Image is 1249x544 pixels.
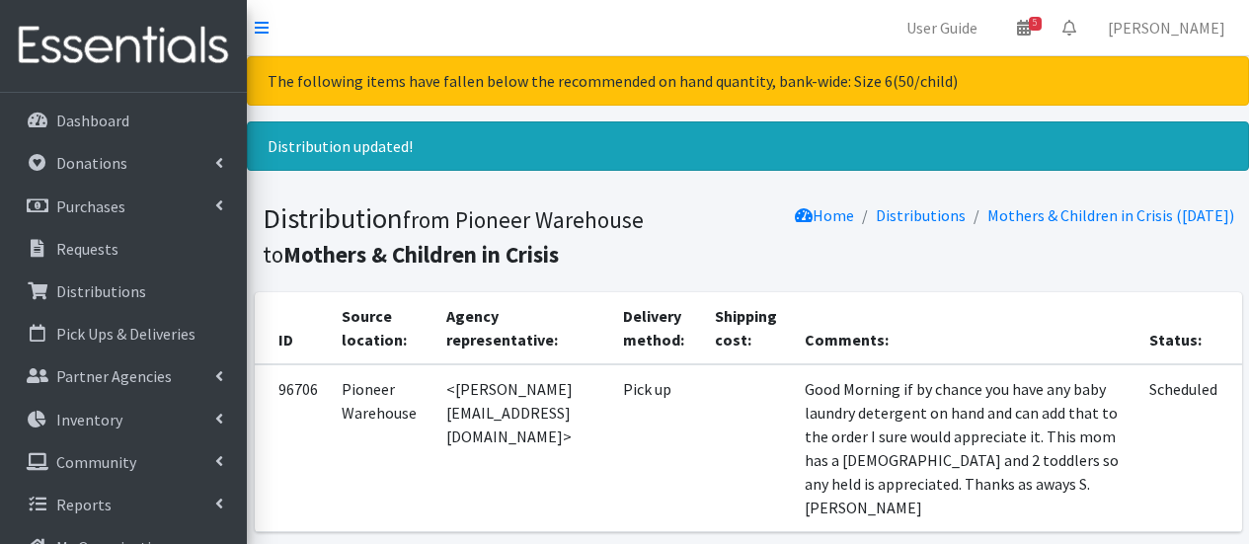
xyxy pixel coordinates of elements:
a: Partner Agencies [8,356,239,396]
td: Pioneer Warehouse [330,364,434,532]
th: Comments: [793,292,1137,364]
a: Reports [8,485,239,524]
p: Partner Agencies [56,366,172,386]
a: Distributions [8,272,239,311]
p: Dashboard [56,111,129,130]
p: Reports [56,495,112,514]
small: from Pioneer Warehouse to [263,205,644,269]
th: ID [255,292,330,364]
p: Pick Ups & Deliveries [56,324,195,344]
td: Pick up [611,364,703,532]
a: Purchases [8,187,239,226]
p: Distributions [56,281,146,301]
h1: Distribution [263,201,742,270]
b: Mothers & Children in Crisis [283,240,559,269]
a: Donations [8,143,239,183]
span: 5 [1029,17,1042,31]
a: 5 [1001,8,1047,47]
a: Dashboard [8,101,239,140]
a: Community [8,442,239,482]
th: Shipping cost: [703,292,793,364]
td: Good Morning if by chance you have any baby laundry detergent on hand and can add that to the ord... [793,364,1137,532]
div: The following items have fallen below the recommended on hand quantity, bank-wide: Size 6(50/child) [247,56,1249,106]
th: Delivery method: [611,292,703,364]
td: 96706 [255,364,330,532]
a: Mothers & Children in Crisis ([DATE]) [987,205,1234,225]
td: <[PERSON_NAME][EMAIL_ADDRESS][DOMAIN_NAME]> [434,364,611,532]
a: Distributions [876,205,966,225]
th: Source location: [330,292,434,364]
a: Inventory [8,400,239,439]
img: HumanEssentials [8,13,239,79]
p: Inventory [56,410,122,429]
a: User Guide [891,8,993,47]
a: Requests [8,229,239,269]
p: Community [56,452,136,472]
a: Pick Ups & Deliveries [8,314,239,353]
p: Purchases [56,196,125,216]
th: Status: [1137,292,1241,364]
a: [PERSON_NAME] [1092,8,1241,47]
th: Agency representative: [434,292,611,364]
div: Distribution updated! [247,121,1249,171]
p: Requests [56,239,118,259]
a: Home [795,205,854,225]
td: Scheduled [1137,364,1241,532]
p: Donations [56,153,127,173]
